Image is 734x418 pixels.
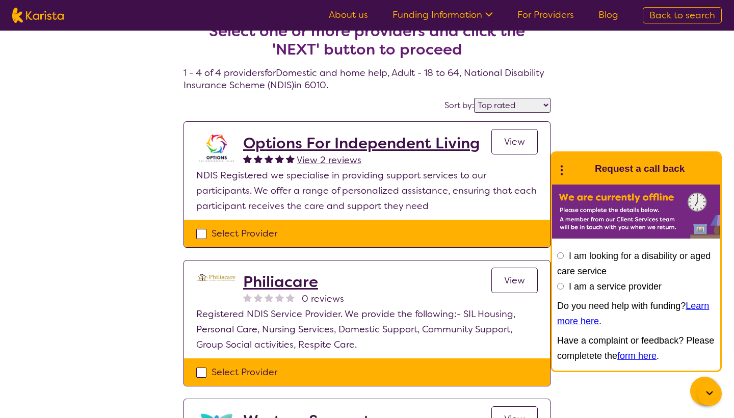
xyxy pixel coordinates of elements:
span: View [504,274,525,286]
a: View [491,129,538,154]
p: NDIS Registered we specialise in providing support services to our participants. We offer a range... [196,168,538,214]
img: stgs1ttov8uwf8tdpp19.png [196,134,237,163]
a: View 2 reviews [297,152,361,168]
button: Channel Menu [690,377,719,405]
a: For Providers [517,9,574,21]
h2: Select one or more providers and click the 'NEXT' button to proceed [196,22,538,59]
h1: Request a call back [595,161,685,176]
img: nonereviewstar [286,293,295,302]
img: djl2kts8nwviwb5z69ia.png [196,273,237,284]
span: View 2 reviews [297,154,361,166]
img: nonereviewstar [243,293,252,302]
label: Sort by: [444,100,474,111]
a: form here [617,351,657,361]
label: I am looking for a disability or aged care service [557,251,711,276]
img: fullstar [254,154,263,163]
img: nonereviewstar [265,293,273,302]
img: fullstar [286,154,295,163]
a: Back to search [643,7,722,23]
a: About us [329,9,368,21]
img: Karista offline chat form to request call back [552,185,720,239]
a: View [491,268,538,293]
p: Have a complaint or feedback? Please completete the . [557,333,715,363]
img: Karista logo [12,8,64,23]
img: nonereviewstar [254,293,263,302]
img: fullstar [243,154,252,163]
span: 0 reviews [302,291,344,306]
a: Blog [598,9,618,21]
img: Karista [568,159,589,179]
img: fullstar [275,154,284,163]
img: nonereviewstar [275,293,284,302]
a: Options For Independent Living [243,134,480,152]
p: Registered NDIS Service Provider. We provide the following:- SIL Housing, Personal Care, Nursing ... [196,306,538,352]
p: Do you need help with funding? . [557,298,715,329]
img: fullstar [265,154,273,163]
a: Funding Information [392,9,493,21]
span: View [504,136,525,148]
a: Philiacare [243,273,344,291]
label: I am a service provider [569,281,662,292]
span: Back to search [649,9,715,21]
